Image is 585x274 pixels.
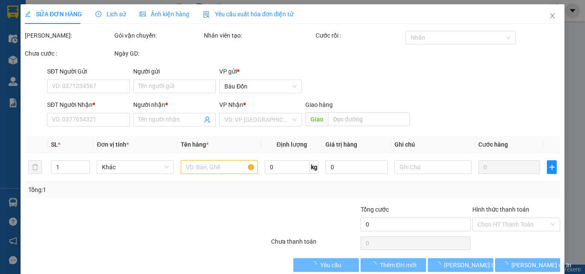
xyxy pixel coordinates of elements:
span: loading [501,262,511,268]
div: An Sương [82,7,151,18]
div: 0813814660 [82,28,151,40]
span: Khác [102,161,169,174]
div: Chưa thanh toán [270,237,360,252]
div: LIỆT [82,18,151,28]
span: SỬA ĐƠN HÀNG [25,11,82,18]
div: Cước rồi : [316,31,403,40]
input: Ghi Chú [394,160,472,174]
span: [PERSON_NAME] và In [511,260,571,270]
button: Close [540,4,564,28]
div: SĐT Người Nhận [47,100,130,109]
div: Người nhận [133,100,216,109]
span: Thêm ĐH mới [380,260,416,270]
label: Hình thức thanh toán [472,206,529,213]
div: Gói vận chuyển: [114,31,202,40]
span: loading [370,262,380,268]
span: Lịch sử [96,11,126,18]
button: Thêm ĐH mới [361,258,426,272]
input: Dọc đường [328,112,409,126]
span: Cước hàng [478,141,508,148]
div: 30.000 [6,45,77,55]
button: Yêu cầu [293,258,359,272]
div: Tên hàng: CCCD ( : 1 ) [7,60,151,71]
span: Tổng cước [361,206,389,213]
span: SL [83,59,95,71]
div: Tổng: 1 [28,185,227,194]
th: Ghi chú [391,136,475,153]
img: icon [203,11,210,18]
span: Giao [305,112,328,126]
span: Định lượng [276,141,307,148]
button: [PERSON_NAME] và In [495,258,560,272]
div: [PERSON_NAME]: [25,31,113,40]
span: CR : [6,46,20,55]
span: Bàu Đồn [224,80,297,93]
div: Ngày GD: [114,49,202,58]
span: clock-circle [96,11,101,17]
span: Giá trị hàng [325,141,357,148]
div: Người gửi [133,67,216,76]
div: Bàu Đồn [7,7,76,18]
div: SĐT Người Gửi [47,67,130,76]
span: VP Nhận [219,101,243,108]
span: user-add [204,116,211,123]
div: DUY [7,18,76,28]
span: picture [140,11,146,17]
span: Gửi: [7,8,21,17]
span: Ảnh kiện hàng [140,11,189,18]
span: [PERSON_NAME] thay đổi [444,260,513,270]
div: Nhân viên tạo: [204,31,314,40]
span: Tên hàng [181,141,209,148]
span: Giao hàng [305,101,333,108]
span: Yêu cầu [320,260,341,270]
input: 0 [478,160,540,174]
div: 0937603974 [7,28,76,40]
span: Yêu cầu xuất hóa đơn điện tử [203,11,293,18]
span: Nhận: [82,8,102,17]
div: VP gửi [219,67,302,76]
span: loading [435,262,444,268]
span: plus [547,164,556,171]
button: delete [28,160,42,174]
span: kg [310,160,319,174]
span: edit [25,11,31,17]
div: Chưa cước : [25,49,113,58]
span: close [549,12,556,19]
button: plus [547,160,557,174]
input: VD: Bàn, Ghế [181,160,258,174]
span: loading [311,262,320,268]
span: SL [51,141,58,148]
span: Đơn vị tính [97,141,129,148]
button: [PERSON_NAME] thay đổi [428,258,493,272]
